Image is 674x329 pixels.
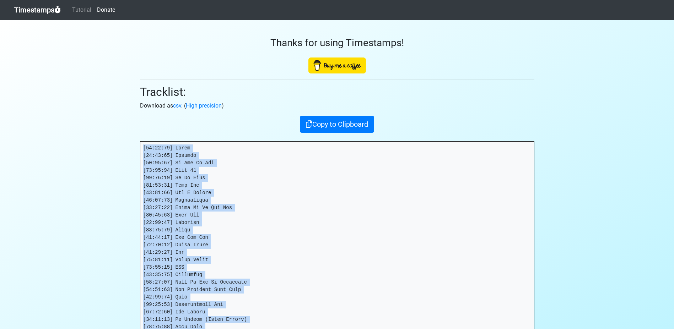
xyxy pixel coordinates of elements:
h2: Tracklist: [140,85,534,99]
img: Buy Me A Coffee [308,57,366,73]
h3: Thanks for using Timestamps! [140,37,534,49]
a: csv [173,102,181,109]
a: High precision [186,102,222,109]
a: Tutorial [69,3,94,17]
a: Donate [94,3,118,17]
button: Copy to Clipboard [300,116,374,133]
p: Download as . ( ) [140,102,534,110]
a: Timestamps [14,3,61,17]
